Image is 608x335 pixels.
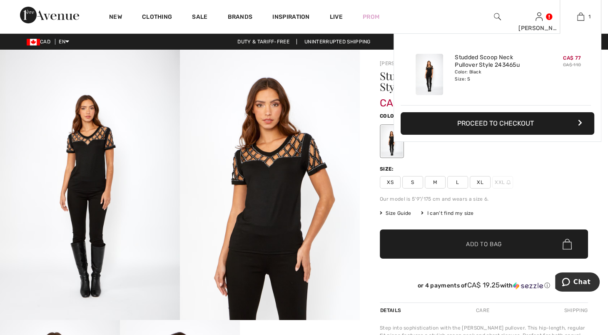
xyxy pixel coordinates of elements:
[380,209,411,217] span: Size Guide
[469,303,496,318] div: Care
[381,126,403,157] div: Black
[563,55,581,61] span: CA$ 77
[380,71,553,92] h1: Studded Scoop Neck Pullover Style 243465u
[228,13,253,22] a: Brands
[492,176,513,189] span: XXL
[380,176,401,189] span: XS
[425,176,446,189] span: M
[555,272,600,293] iframe: Opens a widget where you can chat to one of our agents
[467,281,500,289] span: CA$ 19.25
[380,229,588,259] button: Add to Bag
[455,54,537,69] a: Studded Scoop Neck Pullover Style 243465u
[380,195,588,203] div: Our model is 5'9"/175 cm and wears a size 6.
[380,113,399,119] span: Color:
[330,13,343,21] a: Live
[59,39,69,45] span: EN
[192,13,207,22] a: Sale
[560,12,601,22] a: 1
[380,281,588,290] div: or 4 payments of with
[401,112,594,135] button: Proceed to Checkout
[513,282,543,290] img: Sezzle
[20,7,79,23] img: 1ère Avenue
[380,60,421,66] a: [PERSON_NAME]
[466,240,502,249] span: Add to Bag
[109,13,122,22] a: New
[380,89,413,109] span: CA$ 77
[416,54,443,95] img: Studded Scoop Neck Pullover Style 243465u
[142,13,172,22] a: Clothing
[563,62,581,68] s: CA$ 110
[588,13,591,20] span: 1
[494,12,501,22] img: search the website
[180,50,360,320] img: Studded Scoop Neck Pullover Style 243465u. 2
[577,12,584,22] img: My Bag
[380,281,588,292] div: or 4 payments ofCA$ 19.25withSezzle Click to learn more about Sezzle
[536,13,543,20] a: Sign In
[421,209,473,217] div: I can't find my size
[27,39,40,45] img: Canadian Dollar
[447,176,468,189] span: L
[402,176,423,189] span: S
[518,24,559,33] div: [PERSON_NAME]
[455,69,537,82] div: Color: Black Size: S
[562,303,588,318] div: Shipping
[380,165,396,173] div: Size:
[27,39,54,45] span: CAD
[536,12,543,22] img: My Info
[380,303,403,318] div: Details
[506,180,511,184] img: ring-m.svg
[363,13,379,21] a: Prom
[272,13,309,22] span: Inspiration
[563,239,572,249] img: Bag.svg
[470,176,491,189] span: XL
